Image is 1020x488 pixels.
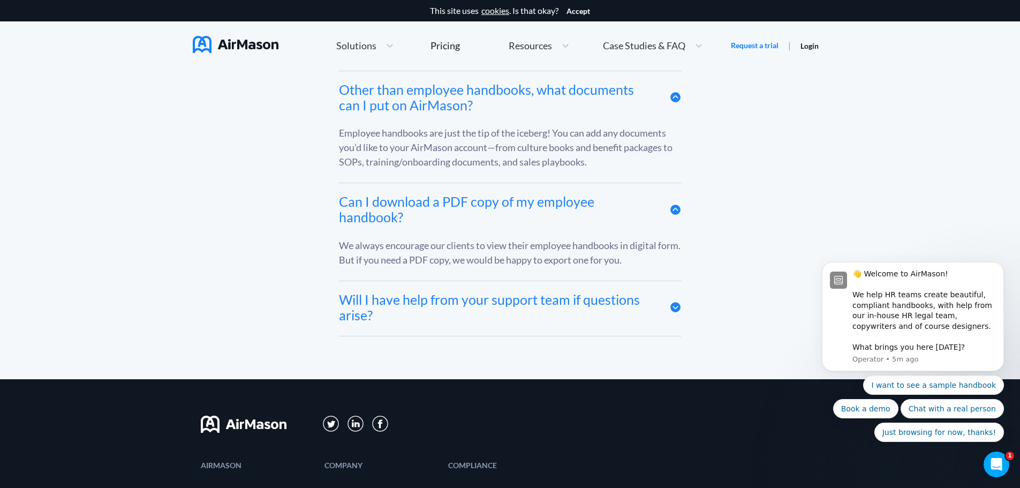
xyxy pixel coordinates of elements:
[800,41,819,50] a: Login
[201,462,314,469] div: AIRMASON
[339,194,653,225] div: Can I download a PDF copy of my employee handbook?
[984,452,1009,477] iframe: Intercom live chat
[339,126,682,169] div: Employee handbooks are just the tip of the iceberg! You can add any documents you’d like to your ...
[603,41,685,50] span: Case Studies & FAQ
[339,238,682,267] div: We always encourage our clients to view their employee handbooks in digital form. But if you need...
[481,6,509,16] a: cookies
[788,40,791,50] span: |
[430,36,460,55] a: Pricing
[193,36,278,53] img: AirMason Logo
[324,462,437,469] div: COMPANY
[509,41,552,50] span: Resources
[731,40,779,51] a: Request a trial
[347,416,364,432] img: svg+xml;base64,PD94bWwgdmVyc2lvbj0iMS4wIiBlbmNvZGluZz0iVVRGLTgiPz4KPHN2ZyB3aWR0aD0iMzFweCIgaGVpZ2...
[339,82,653,113] div: Other than employee handbooks, what documents can I put on AirMason?
[323,416,339,432] img: svg+xml;base64,PD94bWwgdmVyc2lvbj0iMS4wIiBlbmNvZGluZz0iVVRGLTgiPz4KPHN2ZyB3aWR0aD0iMzFweCIgaGVpZ2...
[448,462,561,469] div: COMPLIANCE
[1006,452,1014,460] span: 1
[566,7,590,16] button: Accept cookies
[336,41,376,50] span: Solutions
[201,416,286,433] img: svg+xml;base64,PHN2ZyB3aWR0aD0iMTYwIiBoZWlnaHQ9IjMyIiB2aWV3Qm94PSIwIDAgMTYwIDMyIiBmaWxsPSJub25lIi...
[806,252,1020,448] iframe: Intercom notifications message
[430,41,460,50] div: Pricing
[372,416,388,432] img: svg+xml;base64,PD94bWwgdmVyc2lvbj0iMS4wIiBlbmNvZGluZz0iVVRGLTgiPz4KPHN2ZyB3aWR0aD0iMzBweCIgaGVpZ2...
[339,292,653,323] div: Will I have help from your support team if questions arise?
